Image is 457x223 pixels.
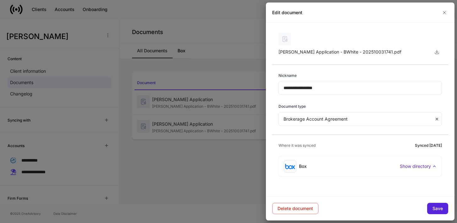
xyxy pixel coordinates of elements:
h6: Document type [278,103,306,109]
h6: Where it was synced [278,142,316,148]
div: Delete document [278,205,313,212]
div: BoxShow directory [279,156,442,176]
div: Box [299,163,307,169]
div: [PERSON_NAME] Application - BWhite - 202510031741.pdf [278,49,427,55]
h6: Nickname [278,72,297,78]
img: oYqM9ojoZLfzCHUefNbBcWHcyDPbQKagtYciMC8pFl3iZXy3dU33Uwy+706y+0q2uJ1ghNQf2OIHrSh50tUd9HaB5oMc62p0G... [285,163,295,169]
button: Save [427,203,448,214]
h6: Synced [DATE] [415,142,442,148]
p: Show directory [400,163,431,169]
h2: Edit document [272,9,302,16]
div: Brokerage Account Agreement [278,112,434,126]
div: Save [432,205,443,212]
button: Delete document [272,203,318,214]
img: svg%3e [278,33,291,45]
